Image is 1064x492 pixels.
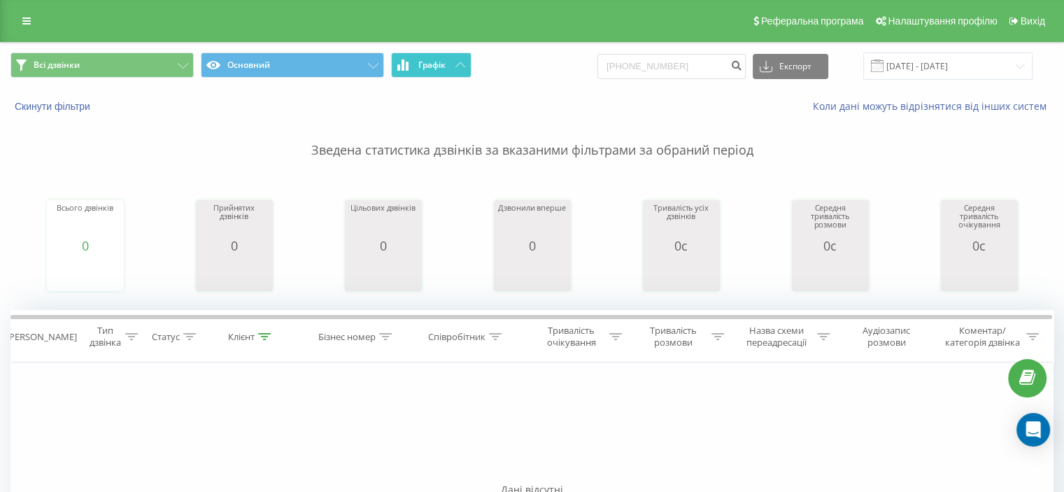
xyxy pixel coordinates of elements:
div: Коментар/категорія дзвінка [941,325,1023,349]
div: Назва схеми переадресації [740,325,814,349]
div: Тип дзвінка [88,325,121,349]
div: Тривалість очікування [537,325,607,349]
div: Цільових дзвінків [350,204,415,239]
div: Середня тривалість очікування [944,204,1014,239]
div: 0с [944,239,1014,253]
div: Співробітник [428,331,485,343]
button: Скинути фільтри [10,100,97,113]
p: Зведена статистика дзвінків за вказаними фільтрами за обраний період [10,113,1054,160]
div: 0 [498,239,565,253]
div: 0 [199,239,269,253]
div: 0 [350,239,415,253]
button: Всі дзвінки [10,52,194,78]
div: Тривалість усіх дзвінків [646,204,716,239]
div: 0с [795,239,865,253]
div: 0 [57,239,113,253]
button: Графік [391,52,471,78]
span: Вихід [1021,15,1045,27]
input: Пошук за номером [597,54,746,79]
div: Середня тривалість розмови [795,204,865,239]
div: Тривалість розмови [638,325,708,349]
div: Бізнес номер [318,331,376,343]
button: Основний [201,52,384,78]
span: Графік [418,60,446,70]
div: Аудіозапис розмови [846,325,928,349]
div: Open Intercom Messenger [1016,413,1050,447]
div: 0с [646,239,716,253]
button: Експорт [753,54,828,79]
div: Статус [152,331,180,343]
span: Всі дзвінки [34,59,80,71]
span: Налаштування профілю [888,15,997,27]
div: Всього дзвінків [57,204,113,239]
div: Прийнятих дзвінків [199,204,269,239]
div: Дзвонили вперше [498,204,565,239]
div: [PERSON_NAME] [6,331,77,343]
div: Клієнт [228,331,255,343]
a: Коли дані можуть відрізнятися вiд інших систем [813,99,1054,113]
span: Реферальна програма [761,15,864,27]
